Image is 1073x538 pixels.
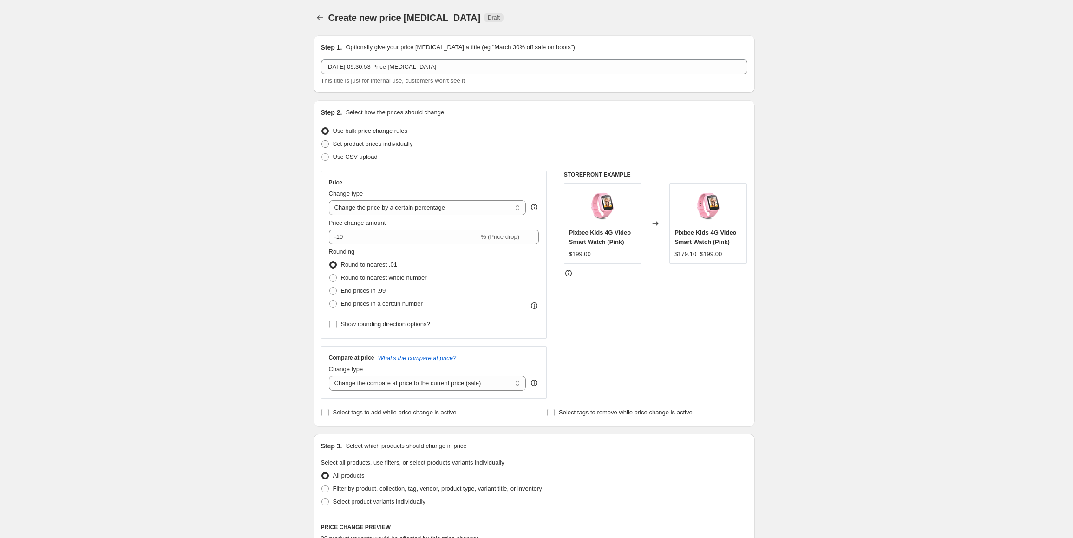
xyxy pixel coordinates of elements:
p: Select how the prices should change [346,108,444,117]
span: Set product prices individually [333,140,413,147]
span: Select tags to remove while price change is active [559,409,693,416]
div: help [530,378,539,387]
span: Round to nearest whole number [341,274,427,281]
strike: $199.00 [700,249,722,259]
span: Select all products, use filters, or select products variants individually [321,459,504,466]
h3: Compare at price [329,354,374,361]
span: Show rounding direction options? [341,321,430,328]
h6: PRICE CHANGE PREVIEW [321,524,747,531]
h2: Step 3. [321,441,342,451]
span: Round to nearest .01 [341,261,397,268]
div: help [530,203,539,212]
span: Pixbee Kids 4G Video Smart Watch (Pink) [569,229,631,245]
span: Change type [329,190,363,197]
p: Select which products should change in price [346,441,466,451]
h6: STOREFRONT EXAMPLE [564,171,747,178]
button: What's the compare at price? [378,354,457,361]
span: Select product variants individually [333,498,425,505]
input: 30% off holiday sale [321,59,747,74]
div: $199.00 [569,249,591,259]
span: % (Price drop) [481,233,519,240]
span: This title is just for internal use, customers won't see it [321,77,465,84]
img: t767_features_10001_80x.png [584,188,621,225]
h2: Step 2. [321,108,342,117]
span: Pixbee Kids 4G Video Smart Watch (Pink) [674,229,736,245]
span: End prices in .99 [341,287,386,294]
span: Rounding [329,248,355,255]
input: -15 [329,230,479,244]
span: All products [333,472,365,479]
span: Price change amount [329,219,386,226]
span: End prices in a certain number [341,300,423,307]
h3: Price [329,179,342,186]
img: t767_features_10001_80x.png [690,188,727,225]
p: Optionally give your price [MEDICAL_DATA] a title (eg "March 30% off sale on boots") [346,43,575,52]
span: Select tags to add while price change is active [333,409,457,416]
span: Draft [488,14,500,21]
span: Change type [329,366,363,373]
h2: Step 1. [321,43,342,52]
span: Use bulk price change rules [333,127,407,134]
button: Price change jobs [314,11,327,24]
span: Use CSV upload [333,153,378,160]
span: Filter by product, collection, tag, vendor, product type, variant title, or inventory [333,485,542,492]
div: $179.10 [674,249,696,259]
span: Create new price [MEDICAL_DATA] [328,13,481,23]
